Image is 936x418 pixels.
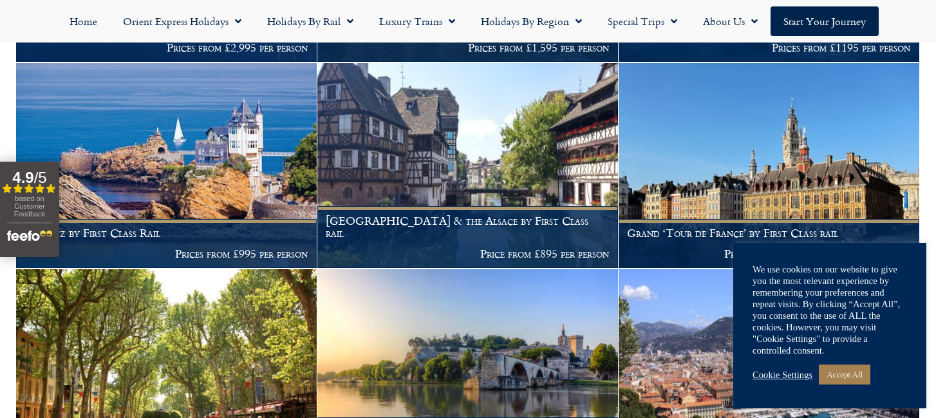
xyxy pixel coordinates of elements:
[366,6,468,36] a: Luxury Trains
[25,227,308,240] h1: Biarritz by First Class Rail
[110,6,254,36] a: Orient Express Holidays
[254,6,366,36] a: Holidays by Rail
[326,247,610,260] p: Price from £895 per person
[326,41,610,54] p: Prices from £1,595 per person
[595,6,690,36] a: Special Trips
[819,365,870,385] a: Accept All
[16,63,317,269] a: Biarritz by First Class Rail Prices from £995 per person
[25,41,308,54] p: Prices from £2,995 per person
[6,6,930,36] nav: Menu
[753,263,907,356] div: We use cookies on our website to give you the most relevant experience by remembering your prefer...
[771,6,879,36] a: Start your Journey
[627,247,910,260] p: Prices starting from £1,695 per person
[627,227,910,240] h1: Grand ‘Tour de France’ by First Class rail
[468,6,595,36] a: Holidays by Region
[25,247,308,260] p: Prices from £995 per person
[317,63,619,269] a: [GEOGRAPHIC_DATA] & the Alsace by First Class rail Price from £895 per person
[619,63,920,269] a: Grand ‘Tour de France’ by First Class rail Prices starting from £1,695 per person
[753,369,812,381] a: Cookie Settings
[57,6,110,36] a: Home
[627,41,910,54] p: Prices from £1195 per person
[326,214,610,240] h1: [GEOGRAPHIC_DATA] & the Alsace by First Class rail
[690,6,771,36] a: About Us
